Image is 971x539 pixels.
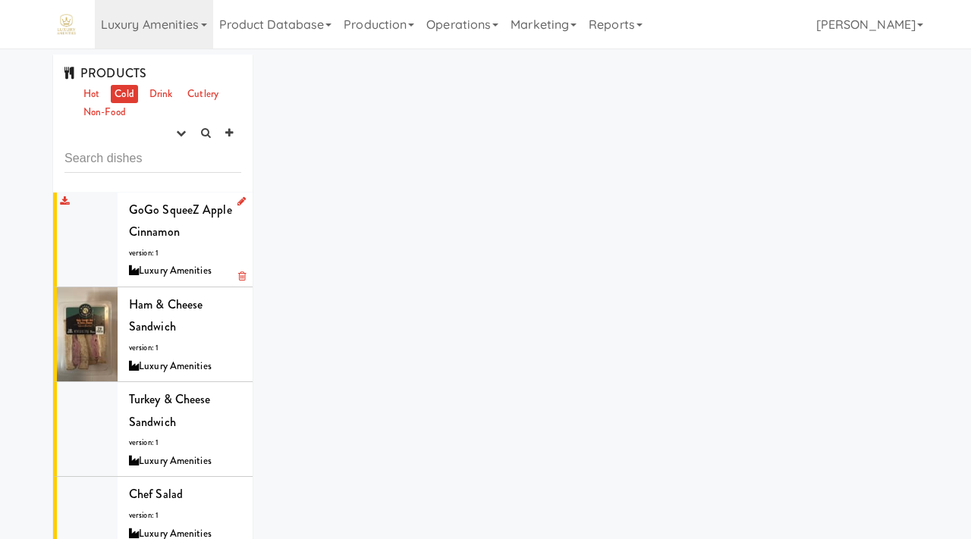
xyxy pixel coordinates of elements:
span: Chef Salad [129,485,183,503]
span: Ham & Cheese Sandwich [129,296,203,336]
span: version: 1 [129,342,159,353]
div: Luxury Amenities [129,357,241,376]
span: PRODUCTS [64,64,146,82]
a: Cold [111,85,137,104]
li: Turkey & Cheese Sandwichversion: 1Luxury Amenities [53,382,253,477]
a: Cutlery [184,85,222,104]
span: Turkey & Cheese Sandwich [129,390,211,431]
div: Luxury Amenities [129,262,241,280]
li: Ham & Cheese Sandwichversion: 1Luxury Amenities [53,287,253,382]
img: Micromart [53,11,80,38]
span: version: 1 [129,509,159,521]
a: Non-Food [80,103,130,122]
div: Luxury Amenities [129,452,241,471]
a: Drink [146,85,177,104]
li: GoGo SqueeZ Apple Cinnamonversion: 1Luxury Amenities [53,193,253,287]
input: Search dishes [64,145,241,173]
span: version: 1 [129,437,159,448]
span: version: 1 [129,247,159,259]
span: GoGo SqueeZ Apple Cinnamon [129,201,232,241]
a: Hot [80,85,103,104]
